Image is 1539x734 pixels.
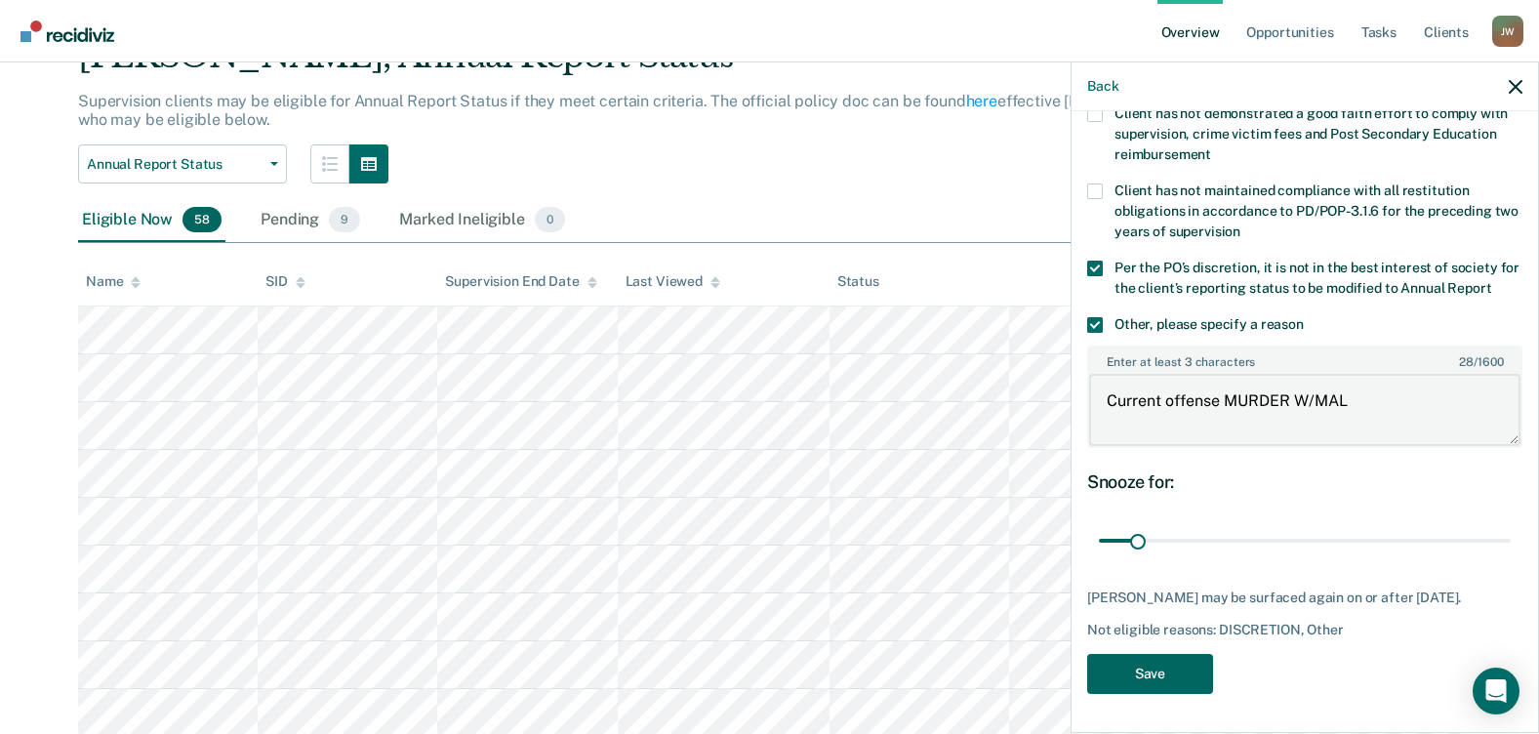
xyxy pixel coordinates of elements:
div: Snooze for: [1087,471,1522,493]
p: Supervision clients may be eligible for Annual Report Status if they meet certain criteria. The o... [78,92,1223,129]
span: / 1600 [1459,355,1503,369]
span: 58 [182,207,222,232]
button: Back [1087,78,1118,95]
div: Name [86,273,141,290]
button: Save [1087,654,1213,694]
div: SID [265,273,305,290]
div: Last Viewed [626,273,720,290]
span: Per the PO’s discretion, it is not in the best interest of society for the client’s reporting sta... [1114,260,1519,296]
span: 28 [1459,355,1474,369]
div: Supervision End Date [445,273,596,290]
div: [PERSON_NAME], Annual Report Status [78,36,1233,92]
a: here [966,92,997,110]
div: [PERSON_NAME] may be surfaced again on or after [DATE]. [1087,590,1522,606]
span: 0 [535,207,565,232]
span: Client has not maintained compliance with all restitution obligations in accordance to PD/POP-3.1... [1114,183,1519,239]
button: Profile dropdown button [1492,16,1523,47]
label: Enter at least 3 characters [1089,347,1520,369]
textarea: Current offense MURDER W/MAL [1089,374,1520,446]
span: 9 [329,207,360,232]
div: Pending [257,199,364,242]
div: Eligible Now [78,199,225,242]
span: Client has not demonstrated a good faith effort to comply with supervision, crime victim fees and... [1114,105,1508,162]
span: Annual Report Status [87,156,263,173]
div: Status [837,273,879,290]
div: Not eligible reasons: DISCRETION, Other [1087,622,1522,638]
span: Other, please specify a reason [1114,316,1304,332]
img: Recidiviz [20,20,114,42]
div: J W [1492,16,1523,47]
div: Marked Ineligible [395,199,569,242]
div: Open Intercom Messenger [1473,668,1519,714]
